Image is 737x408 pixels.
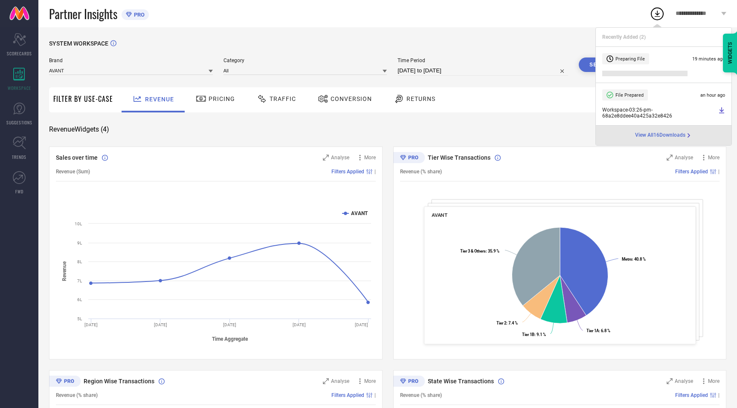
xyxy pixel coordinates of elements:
span: Partner Insights [49,5,117,23]
text: 6L [77,297,82,302]
tspan: Tier 2 [496,321,506,325]
svg: Zoom [667,155,673,161]
span: PRO [132,11,145,18]
text: : 7.4 % [496,321,518,325]
span: View All 16 Downloads [635,132,685,139]
span: Revenue (% share) [56,392,98,398]
span: Returns [406,95,435,102]
span: More [364,155,376,161]
input: Select time period [398,66,568,76]
span: Filters Applied [331,169,364,175]
span: Conversion [331,95,372,102]
text: : 6.8 % [586,328,610,333]
text: [DATE] [293,322,306,327]
span: TRENDS [12,154,26,160]
span: Workspace - 03:26-pm - 68a2e8ddee40a425a32e8426 [602,107,716,119]
span: Recently Added ( 2 ) [602,34,646,40]
span: Region Wise Transactions [84,378,154,385]
span: Revenue (Sum) [56,169,90,175]
span: SYSTEM WORKSPACE [49,40,108,47]
span: | [718,169,720,175]
span: Revenue (% share) [400,169,442,175]
span: 19 minutes ago [692,56,725,62]
span: Brand [49,57,213,63]
span: | [718,392,720,398]
tspan: Tier 1B [522,332,534,337]
text: [DATE] [84,322,98,327]
span: SUGGESTIONS [6,119,32,126]
span: Filters Applied [675,392,708,398]
text: 10L [75,221,82,226]
a: Download [718,107,725,119]
span: Analyse [331,155,349,161]
span: Time Period [398,57,568,63]
span: More [708,155,720,161]
svg: Zoom [667,378,673,384]
span: SCORECARDS [7,50,32,57]
a: View All16Downloads [635,132,692,139]
div: Premium [393,376,425,388]
span: Filters Applied [675,169,708,175]
text: [DATE] [223,322,236,327]
span: FWD [15,188,23,195]
span: File Prepared [615,92,644,98]
span: | [374,392,376,398]
text: [DATE] [355,322,368,327]
span: WORKSPACE [8,85,31,91]
span: an hour ago [700,92,725,98]
span: Filter By Use-Case [53,94,113,104]
svg: Zoom [323,378,329,384]
span: Preparing File [615,56,645,62]
span: Revenue Widgets ( 4 ) [49,125,109,134]
tspan: Time Aggregate [212,336,248,342]
tspan: Tier 1A [586,328,599,333]
text: 9L [77,241,82,245]
span: Revenue (% share) [400,392,442,398]
div: Open download list [650,6,665,21]
text: [DATE] [154,322,167,327]
span: State Wise Transactions [428,378,494,385]
div: Premium [393,152,425,165]
div: Open download page [635,132,692,139]
span: AVANT [432,212,447,218]
span: Tier Wise Transactions [428,154,490,161]
span: Analyse [675,378,693,384]
span: Analyse [331,378,349,384]
text: : 35.9 % [460,249,499,253]
svg: Zoom [323,155,329,161]
span: Traffic [270,95,296,102]
span: Analyse [675,155,693,161]
tspan: Tier 3 & Others [460,249,486,253]
button: Search [579,57,625,72]
tspan: Revenue [61,261,67,281]
span: Category [223,57,387,63]
text: 5L [77,316,82,321]
div: Premium [49,376,81,388]
text: 7L [77,279,82,283]
span: | [374,169,376,175]
text: : 40.8 % [622,257,646,261]
span: Sales over time [56,154,98,161]
text: 8L [77,259,82,264]
span: More [364,378,376,384]
text: AVANT [351,210,368,216]
text: : 9.1 % [522,332,545,337]
tspan: Metro [622,257,632,261]
span: More [708,378,720,384]
span: Filters Applied [331,392,364,398]
span: Revenue [145,96,174,103]
span: Pricing [209,95,235,102]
